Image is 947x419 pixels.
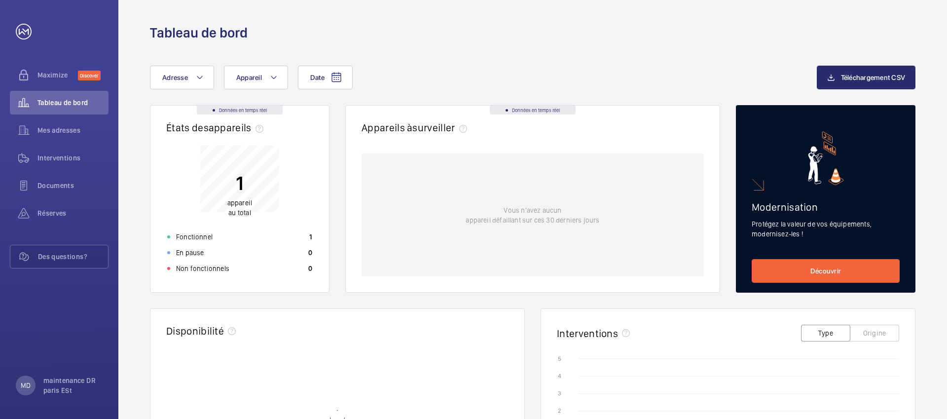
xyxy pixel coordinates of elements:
h2: Disponibilité [166,325,224,337]
p: 1 [227,171,252,195]
span: Discover [78,71,101,80]
h2: Modernisation [752,201,900,213]
div: Données en temps réel [197,106,283,114]
span: Réserves [37,208,109,218]
p: Protégez la valeur de vos équipements, modernisez-les ! [752,219,900,239]
button: Appareil [224,66,288,89]
span: Mes adresses [37,125,109,135]
h2: Interventions [557,327,618,340]
button: Téléchargement CSV [817,66,916,89]
p: Non fonctionnels [176,264,229,273]
span: appareil [227,199,252,207]
span: Des questions? [38,252,108,262]
span: Interventions [37,153,109,163]
p: au total [227,198,252,218]
text: 2 [558,407,561,414]
button: Type [801,325,850,342]
button: Origine [850,325,899,342]
text: 4 [558,373,561,380]
p: Vous n'avez aucun appareil défaillant sur ces 30 derniers jours [466,205,599,225]
p: 0 [308,248,312,258]
span: Téléchargement CSV [841,74,906,81]
span: Documents [37,181,109,190]
span: Maximize [37,70,78,80]
h2: Appareils à [362,121,471,134]
p: 1 [309,232,312,242]
h2: États des [166,121,267,134]
button: Date [298,66,353,89]
button: Adresse [150,66,214,89]
p: 0 [308,264,312,273]
img: marketing-card.svg [808,131,844,185]
p: Fonctionnel [176,232,213,242]
p: maintenance DR paris ESt [43,376,103,395]
span: Date [310,74,325,81]
span: Appareil [236,74,262,81]
span: Tableau de bord [37,98,109,108]
h1: Tableau de bord [150,24,248,42]
span: appareils [209,121,267,134]
span: surveiller [412,121,471,134]
div: Données en temps réel [490,106,576,114]
span: Adresse [162,74,188,81]
p: En pause [176,248,204,258]
a: Découvrir [752,259,900,283]
p: MD [21,381,31,390]
text: 3 [558,390,561,397]
text: 5 [558,355,561,362]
